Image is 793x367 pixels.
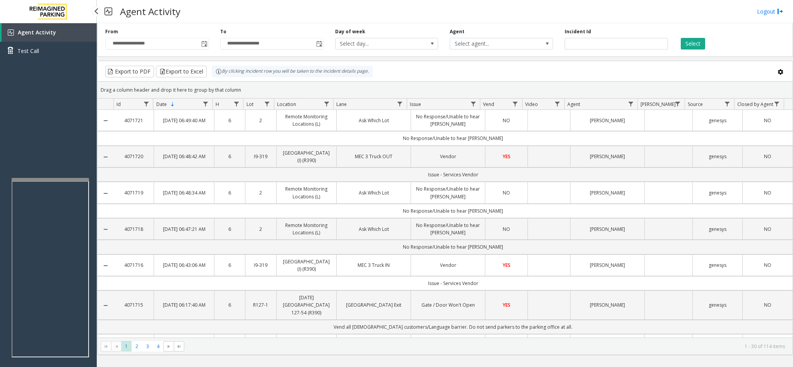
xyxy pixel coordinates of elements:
[159,189,209,196] a: [DATE] 06:48:34 AM
[503,302,510,308] span: YES
[321,99,332,109] a: Location Filter Menu
[116,2,184,21] h3: Agent Activity
[697,117,738,124] a: genesys
[567,101,580,108] span: Agent
[681,38,705,50] button: Select
[212,66,373,77] div: By clicking Incident row you will be taken to the incident details page.
[490,301,523,309] a: YES
[247,101,253,108] span: Lot
[416,261,480,269] a: Vendor
[341,117,406,124] a: Ask Which Lot
[98,118,113,124] a: Collapse Details
[503,226,510,232] span: NO
[281,149,332,164] a: [GEOGRAPHIC_DATA] (I) (R390)
[98,302,113,309] a: Collapse Details
[121,341,132,352] span: Page 1
[764,226,771,232] span: NO
[105,28,118,35] label: From
[132,341,142,352] span: Page 2
[490,189,523,196] a: NO
[250,153,271,160] a: I9-319
[335,28,365,35] label: Day of week
[450,38,532,49] span: Select agent...
[747,117,788,124] a: NO
[159,153,209,160] a: [DATE] 06:48:42 AM
[764,262,771,268] span: NO
[416,113,480,128] a: No Response/Unable to hear [PERSON_NAME]
[250,117,271,124] a: 2
[98,83,793,97] div: Drag a column header and drop it here to group by that column
[18,29,56,36] span: Agent Activity
[118,189,149,196] a: 4071719
[336,101,347,108] span: Lane
[159,261,209,269] a: [DATE] 06:43:06 AM
[416,153,480,160] a: Vendor
[722,99,733,109] a: Source Filter Menu
[673,99,683,109] a: Parker Filter Menu
[166,343,172,350] span: Go to the next page
[575,153,640,160] a: [PERSON_NAME]
[231,99,241,109] a: H Filter Menu
[98,263,113,269] a: Collapse Details
[113,276,793,290] td: Issue - Services Vendor
[116,101,121,108] span: Id
[565,28,591,35] label: Incident Id
[688,101,703,108] span: Source
[450,28,464,35] label: Agent
[156,101,167,108] span: Date
[17,47,39,55] span: Test Call
[764,302,771,308] span: NO
[416,301,480,309] a: Gate / Door Won't Open
[747,153,788,160] a: NO
[118,225,149,233] a: 4071718
[341,189,406,196] a: Ask Which Lot
[113,240,793,254] td: No Response/Unable to hear [PERSON_NAME]
[200,38,208,49] span: Toggle popup
[216,101,219,108] span: H
[159,225,209,233] a: [DATE] 06:47:21 AM
[281,294,332,316] a: [DATE] [GEOGRAPHIC_DATA] 127-54 (R390)
[163,341,174,352] span: Go to the next page
[764,117,771,124] span: NO
[220,28,226,35] label: To
[416,185,480,200] a: No Response/Unable to hear [PERSON_NAME]
[113,204,793,218] td: No Response/Unable to hear [PERSON_NAME]
[250,189,271,196] a: 2
[697,153,738,160] a: genesys
[510,99,521,109] a: Vend Filter Menu
[189,343,785,350] kendo-pager-info: 1 - 30 of 114 items
[416,222,480,236] a: No Response/Unable to hear [PERSON_NAME]
[281,185,332,200] a: Remote Monitoring Locations (L)
[341,261,406,269] a: MEC 3 Truck IN
[98,226,113,232] a: Collapse Details
[159,117,209,124] a: [DATE] 06:49:40 AM
[395,99,405,109] a: Lane Filter Menu
[98,154,113,160] a: Collapse Details
[747,189,788,196] a: NO
[98,190,113,196] a: Collapse Details
[8,29,14,36] img: 'icon'
[503,153,510,160] span: YES
[410,101,421,108] span: Issue
[113,167,793,182] td: Issue - Services Vendor
[219,153,240,160] a: 6
[2,23,97,42] a: Agent Activity
[641,101,676,108] span: [PERSON_NAME]
[98,99,793,338] div: Data table
[104,2,112,21] img: pageIcon
[757,7,783,15] a: Logout
[281,113,332,128] a: Remote Monitoring Locations (L)
[625,99,636,109] a: Agent Filter Menu
[262,99,272,109] a: Lot Filter Menu
[219,301,240,309] a: 6
[176,343,182,350] span: Go to the last page
[277,101,296,108] span: Location
[747,225,788,233] a: NO
[341,301,406,309] a: [GEOGRAPHIC_DATA] Exit
[575,225,640,233] a: [PERSON_NAME]
[747,261,788,269] a: NO
[156,66,207,77] button: Export to Excel
[490,153,523,160] a: YES
[341,153,406,160] a: MEC 3 Truck OUT
[697,261,738,269] a: genesys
